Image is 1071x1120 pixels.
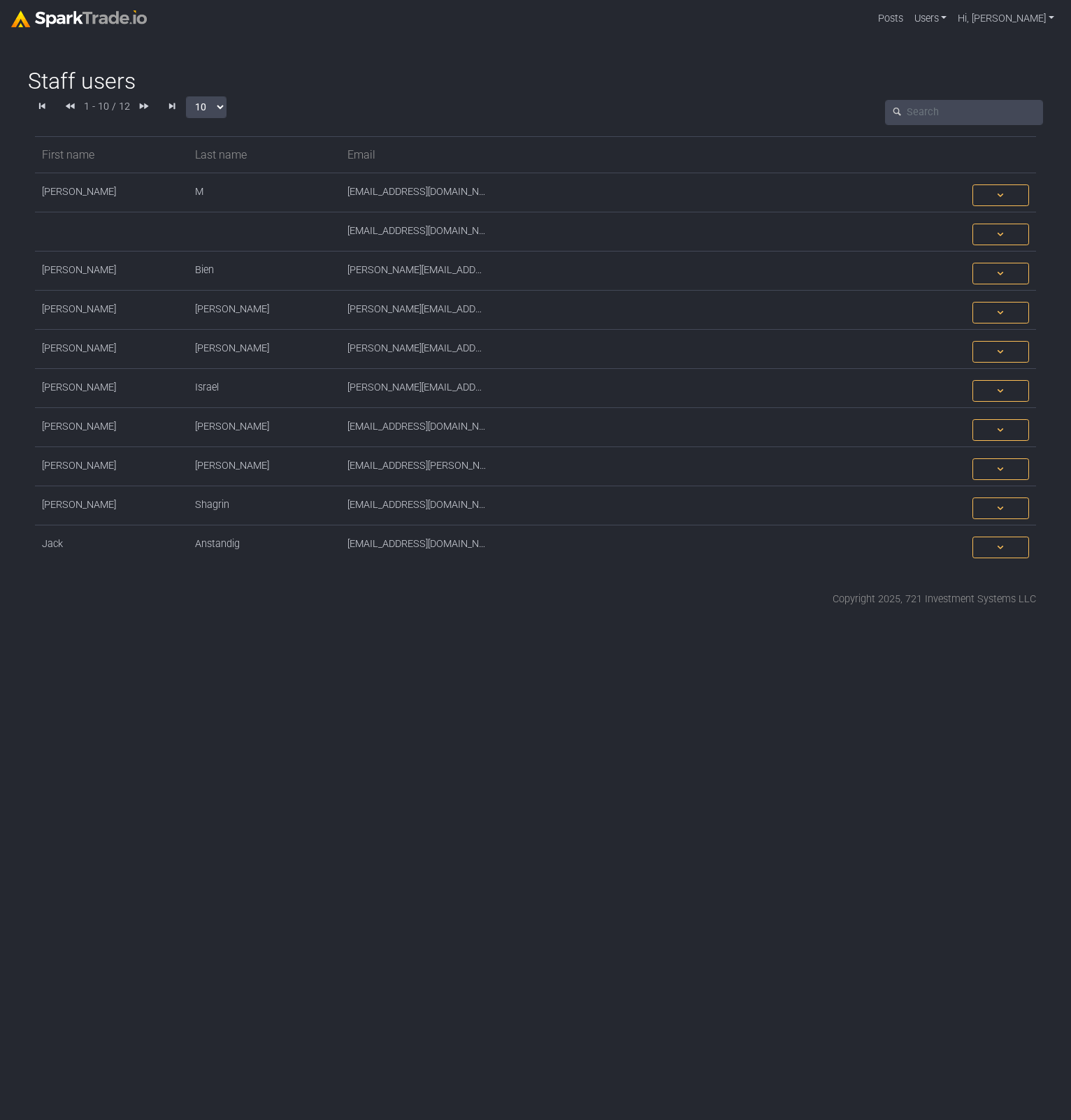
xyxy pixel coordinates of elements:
dd: [PERSON_NAME] [42,263,181,278]
h2: Staff users [28,68,136,94]
input: Search [885,100,1043,125]
dd: Jack [42,537,181,552]
dd: [PERSON_NAME] [42,302,181,317]
dd: [PERSON_NAME] [42,497,181,513]
dd: [PERSON_NAME] [195,458,334,474]
h6: First name [42,148,181,161]
dd: [PERSON_NAME][EMAIL_ADDRESS][PERSON_NAME][DOMAIN_NAME] [347,263,487,278]
dd: Anstandig [195,537,334,552]
dd: [PERSON_NAME][EMAIL_ADDRESS][PERSON_NAME][DOMAIN_NAME] [347,380,487,395]
dd: [EMAIL_ADDRESS][DOMAIN_NAME] [347,537,487,552]
img: sparktrade.png [11,10,147,27]
h6: Email [347,148,487,161]
a: Hi, [PERSON_NAME] [952,6,1060,32]
dd: Shagrin [195,497,334,513]
dd: [PERSON_NAME] [195,341,334,356]
dd: [PERSON_NAME] [195,302,334,317]
dd: [PERSON_NAME] [42,380,181,395]
dd: Israel [195,380,334,395]
dd: [EMAIL_ADDRESS][DOMAIN_NAME] [347,497,487,513]
a: Posts [872,6,909,32]
a: Users [909,6,953,32]
dd: [PERSON_NAME][EMAIL_ADDRESS][PERSON_NAME][DOMAIN_NAME] [347,302,487,317]
div: Copyright 2025, 721 Investment Systems LLC [833,592,1036,607]
dd: [PERSON_NAME] [42,458,181,474]
dd: [PERSON_NAME] [42,419,181,435]
dd: M [195,184,334,200]
dd: [EMAIL_ADDRESS][DOMAIN_NAME] [347,419,487,435]
dd: Bien [195,263,334,278]
dd: [EMAIL_ADDRESS][PERSON_NAME][DOMAIN_NAME] [347,458,487,474]
dd: [PERSON_NAME] [195,419,334,435]
dd: [PERSON_NAME] [42,184,181,200]
dd: [PERSON_NAME][EMAIL_ADDRESS][PERSON_NAME][DOMAIN_NAME] [347,341,487,356]
span: 1 - 10 / 12 [84,99,130,115]
h6: Last name [195,148,334,161]
dd: [EMAIL_ADDRESS][DOMAIN_NAME] [347,184,487,200]
dd: [EMAIL_ADDRESS][DOMAIN_NAME] [347,224,487,239]
dd: [PERSON_NAME] [42,341,181,356]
